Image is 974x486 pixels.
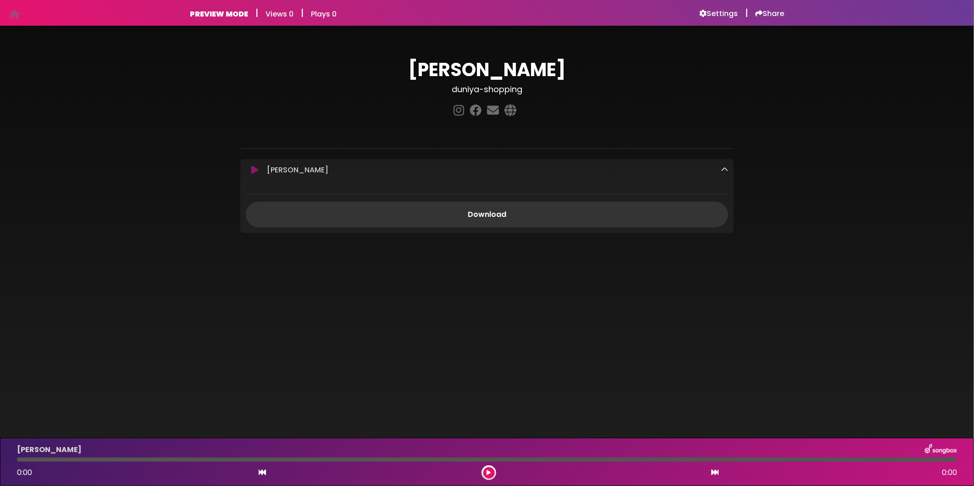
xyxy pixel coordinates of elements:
[255,7,258,18] h5: |
[301,7,304,18] h5: |
[240,84,734,94] h3: duniya-shopping
[745,7,748,18] h5: |
[311,10,337,18] h6: Plays 0
[699,9,738,18] a: Settings
[246,202,728,227] a: Download
[267,165,329,176] p: [PERSON_NAME]
[266,10,293,18] h6: Views 0
[755,9,784,18] a: Share
[190,10,248,18] h6: PREVIEW MODE
[240,59,734,81] h1: [PERSON_NAME]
